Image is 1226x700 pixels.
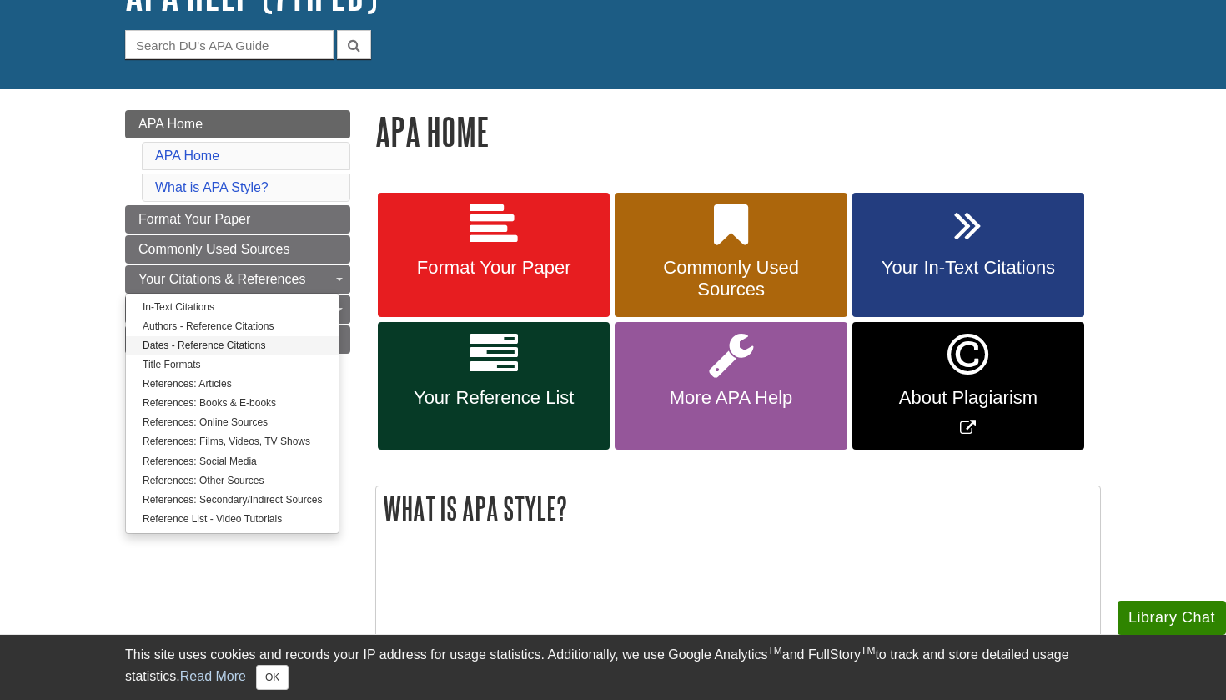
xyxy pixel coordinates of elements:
[125,265,350,294] a: Your Citations & References
[126,452,339,471] a: References: Social Media
[627,257,834,300] span: Commonly Used Sources
[767,645,781,657] sup: TM
[125,205,350,234] a: Format Your Paper
[155,149,219,163] a: APA Home
[126,510,339,529] a: Reference List - Video Tutorials
[378,193,610,318] a: Format Your Paper
[256,665,289,690] button: Close
[376,486,1100,531] h2: What is APA Style?
[125,110,350,138] a: APA Home
[1118,601,1226,635] button: Library Chat
[390,257,597,279] span: Format Your Paper
[180,669,246,683] a: Read More
[865,257,1072,279] span: Your In-Text Citations
[378,322,610,450] a: Your Reference List
[852,193,1084,318] a: Your In-Text Citations
[126,317,339,336] a: Authors - Reference Citations
[125,30,334,59] input: Search DU's APA Guide
[126,432,339,451] a: References: Films, Videos, TV Shows
[390,387,597,409] span: Your Reference List
[125,645,1101,690] div: This site uses cookies and records your IP address for usage statistics. Additionally, we use Goo...
[615,193,847,318] a: Commonly Used Sources
[126,394,339,413] a: References: Books & E-books
[126,491,339,510] a: References: Secondary/Indirect Sources
[861,645,875,657] sup: TM
[865,387,1072,409] span: About Plagiarism
[852,322,1084,450] a: Link opens in new window
[126,336,339,355] a: Dates - Reference Citations
[155,180,269,194] a: What is APA Style?
[375,110,1101,153] h1: APA Home
[138,272,305,286] span: Your Citations & References
[627,387,834,409] span: More APA Help
[125,110,350,464] div: Guide Page Menu
[125,235,350,264] a: Commonly Used Sources
[126,298,339,317] a: In-Text Citations
[615,322,847,450] a: More APA Help
[138,212,250,226] span: Format Your Paper
[126,471,339,491] a: References: Other Sources
[126,413,339,432] a: References: Online Sources
[138,117,203,131] span: APA Home
[126,375,339,394] a: References: Articles
[126,355,339,375] a: Title Formats
[138,242,289,256] span: Commonly Used Sources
